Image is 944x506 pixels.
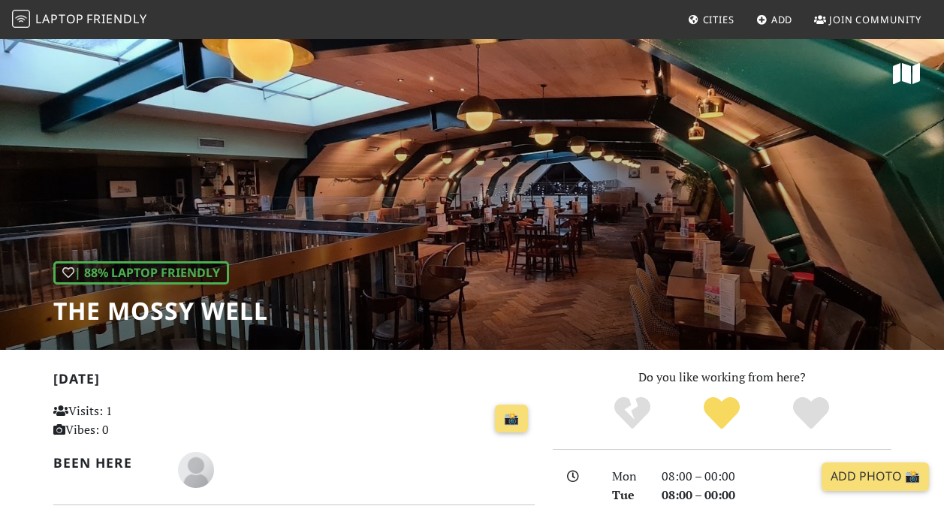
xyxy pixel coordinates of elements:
span: Cities [703,13,734,26]
a: Join Community [808,6,927,33]
div: Mon [603,467,653,486]
a: Add Photo 📸 [822,462,929,491]
img: blank-535327c66bd565773addf3077783bbfce4b00ec00e9fd257753287c682c7fa38.png [178,452,214,488]
span: Add [771,13,793,26]
div: 08:00 – 00:00 [653,467,900,486]
div: 08:00 – 00:00 [653,486,900,505]
span: Join Community [829,13,921,26]
span: Friendly [86,11,146,27]
div: No [588,395,677,432]
h2: [DATE] [53,371,535,393]
img: LaptopFriendly [12,10,30,28]
h1: The Mossy Well [53,297,268,325]
h2: Been here [53,455,160,471]
a: Cities [682,6,740,33]
p: Do you like working from here? [553,368,891,387]
a: LaptopFriendly LaptopFriendly [12,7,147,33]
div: | 88% Laptop Friendly [53,261,229,285]
span: Lily Goodman [178,460,214,477]
a: 📸 [495,405,528,433]
div: Yes [677,395,767,432]
a: Add [750,6,799,33]
span: Laptop [35,11,84,27]
div: Definitely! [766,395,855,432]
div: Tue [603,486,653,505]
p: Visits: 1 Vibes: 0 [53,402,202,440]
